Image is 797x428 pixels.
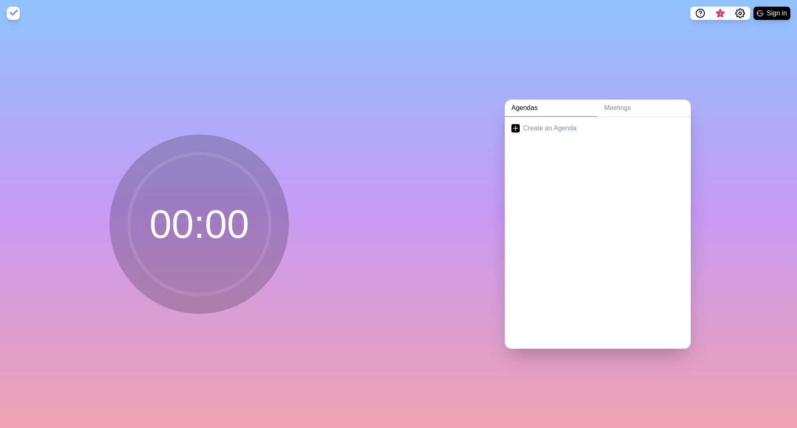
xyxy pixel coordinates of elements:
button: Help [690,7,710,20]
a: Agendas [505,100,597,117]
button: Settings [730,7,750,20]
a: Create an Agenda [505,117,691,140]
a: Meetings [597,100,691,117]
img: google logo [757,10,763,17]
button: What’s new [710,7,730,20]
span: 3 [717,10,724,17]
button: Sign in [753,7,790,20]
img: timeblocks logo [7,7,20,20]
